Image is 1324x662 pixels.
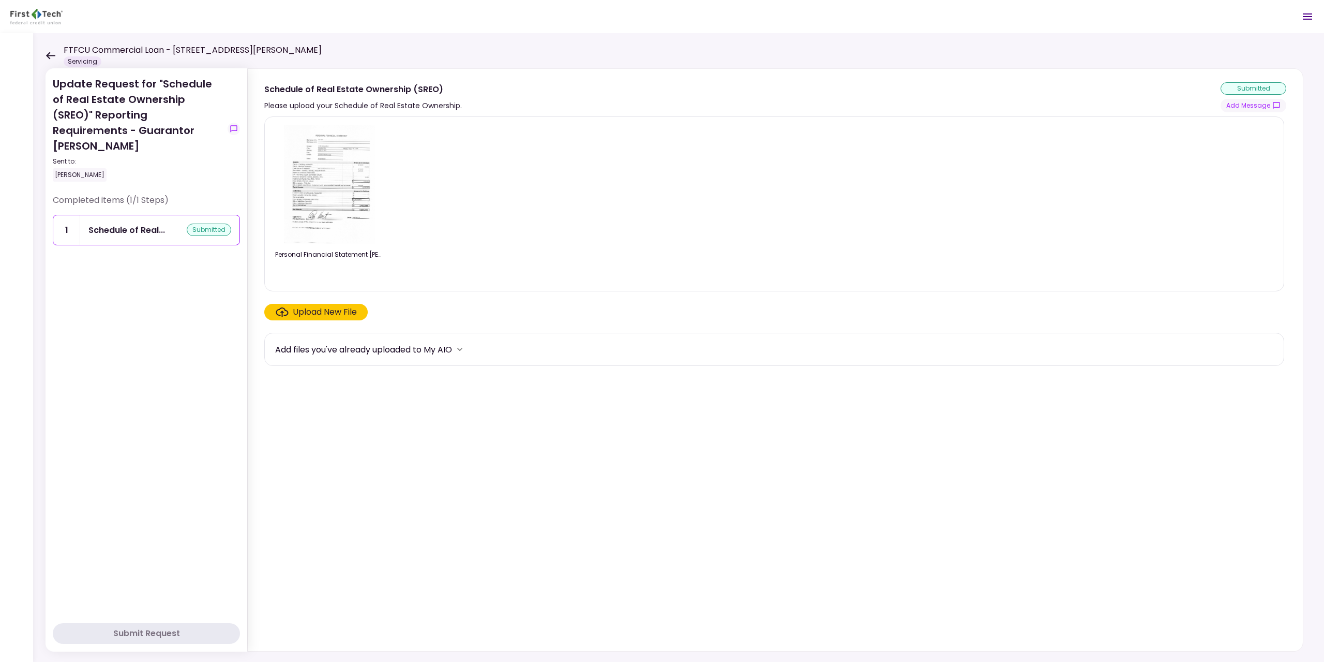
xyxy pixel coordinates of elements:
div: Schedule of Real Estate Ownership (SREO) [264,83,462,96]
div: Servicing [64,56,101,67]
button: show-messages [1221,99,1286,112]
div: Schedule of Real Estate Ownership (SREO) [88,224,165,237]
a: 1Schedule of Real Estate Ownership (SREO)submitted [53,215,240,245]
div: [PERSON_NAME] [53,168,107,182]
div: Schedule of Real Estate Ownership (SREO)Please upload your Schedule of Real Estate Ownership.subm... [247,68,1303,652]
div: Submit Request [113,627,180,640]
button: show-messages [228,123,240,135]
button: Submit Request [53,623,240,644]
div: 1 [53,215,80,245]
div: Please upload your Schedule of Real Estate Ownership. [264,99,462,112]
div: Completed items (1/1 Steps) [53,194,240,215]
span: Click here to upload the required document [264,304,368,320]
div: Add files you've already uploaded to My AIO [275,343,452,356]
div: submitted [1221,82,1286,95]
button: more [452,342,468,357]
div: Sent to: [53,157,223,166]
div: Personal Financial Statement Don Hart 9-1-2025.pdf [275,250,384,259]
div: Upload New File [293,306,357,318]
img: Partner icon [10,9,63,24]
div: submitted [187,224,231,236]
div: Update Request for "Schedule of Real Estate Ownership (SREO)" Reporting Requirements - Guarantor ... [53,76,223,182]
h1: FTFCU Commercial Loan - [STREET_ADDRESS][PERSON_NAME] [64,44,322,56]
button: Open menu [1295,4,1320,29]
